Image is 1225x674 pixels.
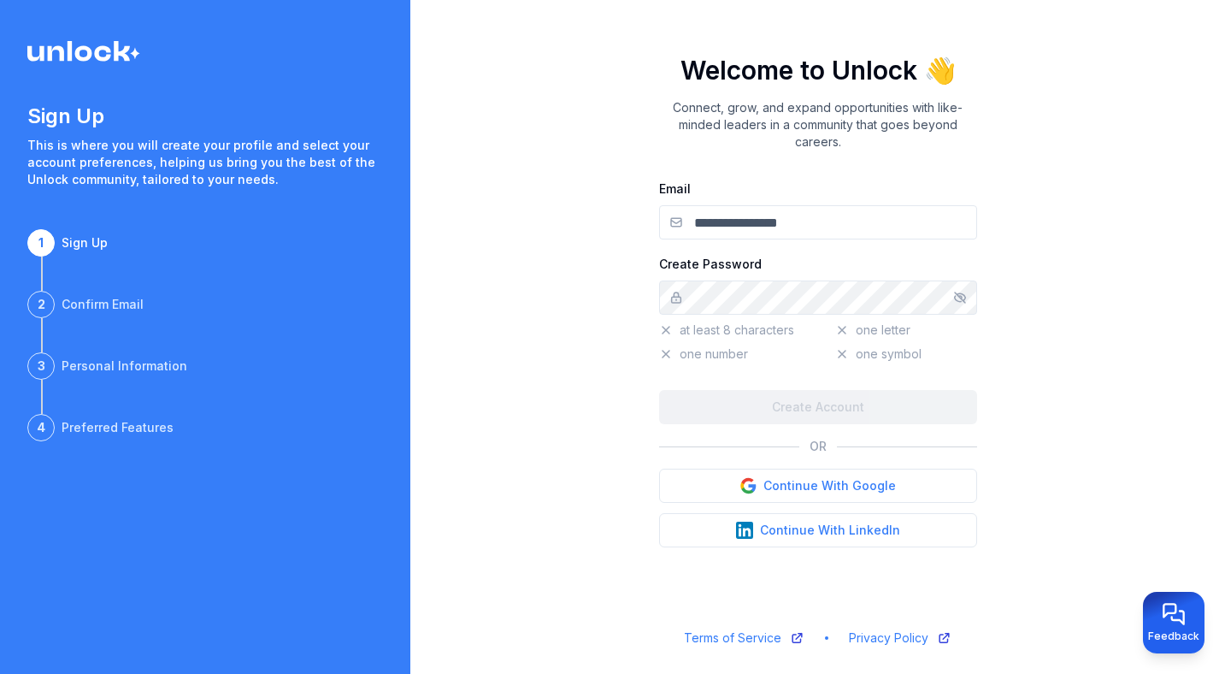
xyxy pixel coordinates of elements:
div: 2 [27,291,55,318]
div: Personal Information [62,358,187,375]
div: 1 [27,229,55,257]
h1: Welcome to Unlock 👋 [680,55,956,86]
p: This is where you will create your profile and select your account preferences, helping us bring ... [27,137,383,188]
div: Confirm Email [62,296,144,313]
a: Privacy Policy [849,630,951,647]
p: one number [659,346,801,363]
div: Sign Up [62,234,108,251]
p: OR [810,438,827,455]
p: at least 8 characters [659,322,801,339]
button: Continue With Google [659,469,977,503]
div: 4 [27,414,55,441]
button: Show/hide password [953,291,967,304]
p: one letter [835,322,977,339]
p: one symbol [835,346,977,363]
h1: Sign Up [27,103,383,130]
button: Provide feedback [1143,592,1204,653]
p: Connect, grow, and expand opportunities with like-minded leaders in a community that goes beyond ... [659,99,977,151]
div: Preferred Features [62,419,174,436]
label: Create Password [659,257,762,271]
a: Terms of Service [684,630,804,647]
div: 3 [27,352,55,380]
span: Feedback [1148,630,1199,643]
img: Logo [27,41,140,62]
label: Email [659,181,691,196]
button: Continue With LinkedIn [659,513,977,547]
